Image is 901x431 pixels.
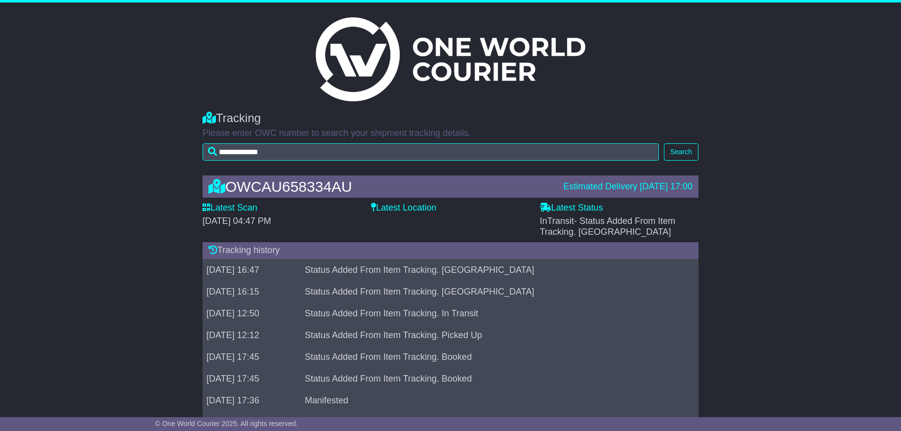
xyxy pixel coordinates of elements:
[563,181,693,192] div: Estimated Delivery [DATE] 17:00
[203,302,301,324] td: [DATE] 12:50
[203,324,301,346] td: [DATE] 12:12
[371,203,436,214] label: Latest Location
[540,216,675,237] span: InTransit
[301,259,686,281] td: Status Added From Item Tracking. [GEOGRAPHIC_DATA]
[203,389,301,411] td: [DATE] 17:36
[204,178,558,195] div: OWCAU658334AU
[301,346,686,368] td: Status Added From Item Tracking. Booked
[203,259,301,281] td: [DATE] 16:47
[301,324,686,346] td: Status Added From Item Tracking. Picked Up
[203,242,698,259] div: Tracking history
[301,368,686,389] td: Status Added From Item Tracking. Booked
[203,128,698,139] p: Please enter OWC number to search your shipment tracking details.
[301,302,686,324] td: Status Added From Item Tracking. In Transit
[203,203,257,214] label: Latest Scan
[301,281,686,302] td: Status Added From Item Tracking. [GEOGRAPHIC_DATA]
[664,143,698,161] button: Search
[540,216,675,237] span: - Status Added From Item Tracking. [GEOGRAPHIC_DATA]
[203,111,698,126] div: Tracking
[203,346,301,368] td: [DATE] 17:45
[316,17,585,101] img: Light
[203,368,301,389] td: [DATE] 17:45
[540,203,603,214] label: Latest Status
[203,216,271,226] span: [DATE] 04:47 PM
[203,281,301,302] td: [DATE] 16:15
[301,389,686,411] td: Manifested
[155,420,298,428] span: © One World Courier 2025. All rights reserved.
